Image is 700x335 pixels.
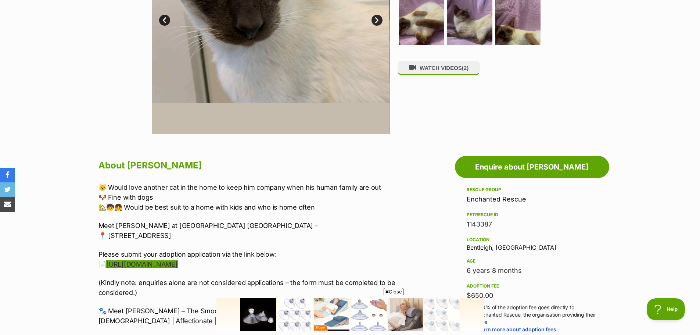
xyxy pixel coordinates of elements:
[106,260,177,268] a: [URL][DOMAIN_NAME]
[384,288,403,295] span: Close
[647,298,685,320] iframe: Help Scout Beacon - Open
[98,221,402,240] p: Meet [PERSON_NAME] at [GEOGRAPHIC_DATA] [GEOGRAPHIC_DATA] - 📍 [STREET_ADDRESS]
[98,278,402,297] p: (Kindly note: enquiries alone are not considered applications – the form must be completed to be ...
[98,182,402,212] p: 🐱 Would love another cat in the home to keep him company when his human family are out 🐶 Fine wit...
[467,219,597,229] div: 1143387
[371,15,383,26] a: Next
[159,15,170,26] a: Prev
[467,237,597,243] div: Location
[56,47,110,92] img: https://img.kwcdn.com/product/fancy/fea4eeb4-6f08-450d-96ce-93b9c168486a.jpg?imageMogr2/strip/siz...
[477,326,556,332] a: Learn more about adoption fees
[462,65,469,71] span: (2)
[98,306,402,326] p: 🐾 Meet [PERSON_NAME] – The Smoochy Goofball! 🐾 [DEMOGRAPHIC_DATA] | Affectionate | Talkative | Ca...
[398,61,480,75] button: WATCH VIDEOS(2)
[467,258,597,264] div: Age
[467,212,597,218] div: PetRescue ID
[98,249,402,269] p: Please submit your adoption application via the link below: 📄
[216,298,484,331] iframe: Advertisement
[467,291,597,301] div: $650.00
[455,156,609,178] a: Enquire about [PERSON_NAME]
[467,187,597,193] div: Rescue group
[477,304,597,333] p: 100% of the adoption fee goes directly to Enchanted Rescue, the organisation providing their care. .
[467,195,526,203] a: Enchanted Rescue
[467,265,597,276] div: 6 years 8 months
[467,283,597,289] div: Adoption fee
[98,157,402,174] h2: About [PERSON_NAME]
[467,235,597,251] div: Bentleigh, [GEOGRAPHIC_DATA]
